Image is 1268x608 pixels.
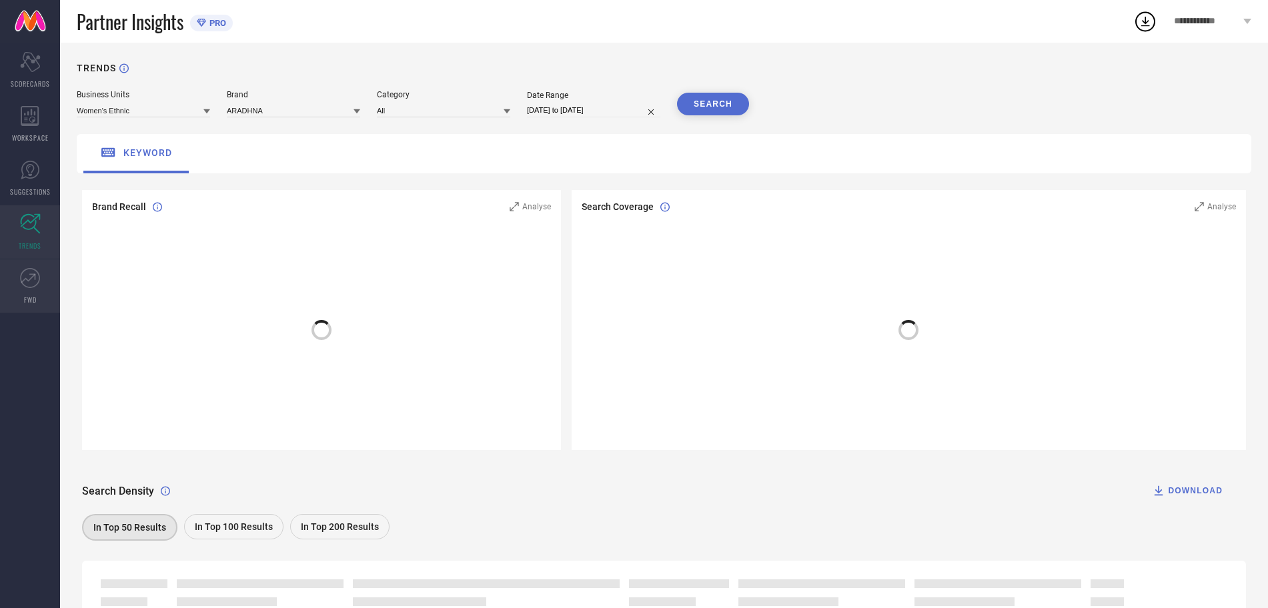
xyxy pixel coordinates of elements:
h1: TRENDS [77,63,116,73]
span: Search Density [82,485,154,497]
svg: Zoom [1195,202,1204,211]
span: Analyse [1207,202,1236,211]
span: Analyse [522,202,551,211]
button: DOWNLOAD [1135,477,1239,504]
span: FWD [24,295,37,305]
div: Category [377,90,510,99]
div: DOWNLOAD [1152,484,1223,497]
span: In Top 50 Results [93,522,166,533]
button: SEARCH [677,93,749,115]
span: SCORECARDS [11,79,50,89]
div: Business Units [77,90,210,99]
span: In Top 100 Results [195,521,273,532]
div: Date Range [527,91,660,100]
span: TRENDS [19,241,41,251]
span: Search Coverage [582,201,654,212]
span: WORKSPACE [12,133,49,143]
span: keyword [123,147,172,158]
input: Select date range [527,103,660,117]
span: In Top 200 Results [301,521,379,532]
div: Open download list [1133,9,1157,33]
div: Brand [227,90,360,99]
span: SUGGESTIONS [10,187,51,197]
span: Partner Insights [77,8,183,35]
svg: Zoom [510,202,519,211]
span: PRO [206,18,226,28]
span: Brand Recall [92,201,146,212]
